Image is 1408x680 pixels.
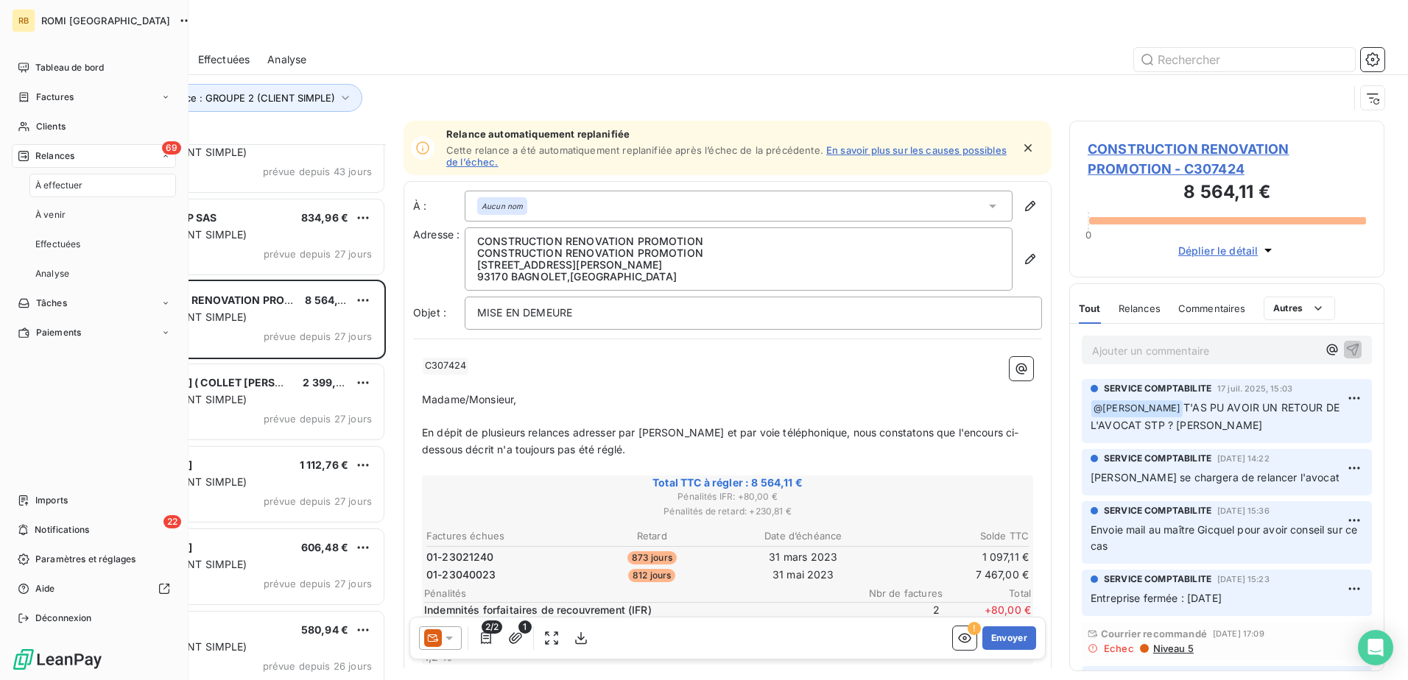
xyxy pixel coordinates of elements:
[1104,382,1211,395] span: SERVICE COMPTABILITE
[1358,630,1393,665] div: Open Intercom Messenger
[35,238,81,251] span: Effectuées
[426,567,496,582] span: 01-23040023
[35,179,83,192] span: À effectuer
[29,174,176,197] a: À effectuer
[300,458,349,471] span: 1 112,76 €
[1213,629,1264,638] span: [DATE] 17:09
[1152,642,1194,654] span: Niveau 5
[424,475,1031,490] span: Total TTC à régler : 8 564,11 €
[426,550,494,564] span: 01-23021240
[854,587,943,599] span: Nbr de factures
[1178,243,1259,258] span: Déplier le détail
[264,248,372,260] span: prévue depuis 27 jours
[1217,506,1270,515] span: [DATE] 15:36
[12,56,176,79] a: Tableau de bord
[1217,454,1270,463] span: [DATE] 14:22
[36,297,67,310] span: Tâches
[1178,302,1246,314] span: Commentaires
[301,211,348,224] span: 834,96 €
[1104,573,1211,586] span: SERVICE COMPTABILITE
[12,321,176,344] a: Paiements
[301,541,348,553] span: 606,48 €
[1091,400,1183,417] span: @ [PERSON_NAME]
[35,267,69,280] span: Analyse
[126,92,335,104] span: Plan de relance : GROUPE 2 (CLIENT SIMPLE)
[1264,297,1335,320] button: Autres
[12,9,35,32] div: RB
[424,505,1031,518] span: Pénalités de retard : + 230,81 €
[1091,523,1360,553] span: Envoie mail au maître Gicquel pour avoir conseil sur ce cas
[35,61,104,74] span: Tableau de bord
[1101,628,1207,640] span: Courrier recommandé
[477,235,1000,247] p: CONSTRUCTION RENOVATION PROMOTION
[105,84,362,112] button: Plan de relance : GROUPE 2 (CLIENT SIMPLE)
[305,294,356,306] span: 8 564,11 €
[1217,384,1292,393] span: 17 juil. 2025, 15:03
[1091,471,1340,484] span: [PERSON_NAME] se chargera de relancer l'avocat
[35,553,135,566] span: Paramètres et réglages
[426,528,576,544] th: Factures échues
[104,294,328,306] span: CONSTRUCTION RENOVATION PROMOTION
[264,330,372,342] span: prévue depuis 27 jours
[1104,452,1211,465] span: SERVICE COMPTABILITE
[12,144,176,286] a: 69RelancesÀ effectuerÀ venirEffectuéesAnalyse
[1088,179,1366,208] h3: 8 564,11 €
[12,115,176,138] a: Clients
[1079,302,1101,314] span: Tout
[518,620,532,634] span: 1
[413,306,446,319] span: Objet :
[413,199,465,213] label: À :
[482,201,523,211] em: Aucun nom
[728,567,879,583] td: 31 mai 2023
[422,426,1019,456] span: En dépit de plusieurs relances adresser par [PERSON_NAME] et par voie téléphonique, nous constato...
[263,660,372,672] span: prévue depuis 26 jours
[1104,504,1211,517] span: SERVICE COMPTABILITE
[577,528,728,544] th: Retard
[424,587,854,599] span: Pénalités
[1134,48,1355,71] input: Rechercher
[162,141,181,155] span: 69
[880,567,1030,583] td: 7 467,00 €
[35,612,92,625] span: Déconnexion
[851,603,940,632] span: 2
[880,528,1030,544] th: Solde TTC
[880,549,1030,565] td: 1 097,11 €
[424,603,848,617] p: Indemnités forfaitaires de recouvrement (IFR)
[35,494,68,507] span: Imports
[628,569,675,582] span: 812 jours
[35,208,66,222] span: À venir
[943,603,1031,632] span: + 80,00 €
[627,551,677,564] span: 873 jours
[35,523,89,536] span: Notifications
[163,515,181,528] span: 22
[301,623,348,636] span: 580,94 €
[36,326,81,339] span: Paiements
[446,128,1012,140] span: Relance automatiquement replanifiée
[1104,642,1134,654] span: Echec
[1174,242,1281,259] button: Déplier le détail
[1119,302,1161,314] span: Relances
[477,259,1000,271] p: [STREET_ADDRESS][PERSON_NAME]
[303,376,359,389] span: 2 399,88 €
[12,85,176,109] a: Factures
[477,271,1000,283] p: 93170 BAGNOLET , [GEOGRAPHIC_DATA]
[41,15,170,26] span: ROMI [GEOGRAPHIC_DATA]
[477,247,1000,259] p: CONSTRUCTION RENOVATION PROMOTION
[35,582,55,595] span: Aide
[36,91,74,104] span: Factures
[1088,139,1366,179] span: CONSTRUCTION RENOVATION PROMOTION - C307424
[264,578,372,589] span: prévue depuis 27 jours
[12,291,176,315] a: Tâches
[12,577,176,601] a: Aide
[422,393,516,405] span: Madame/Monsieur,
[728,528,879,544] th: Date d’échéance
[446,144,1007,168] a: En savoir plus sur les causes possibles de l’échec.
[104,376,337,389] span: [PERSON_NAME] ( COLLET [PERSON_NAME])
[943,587,1031,599] span: Total
[982,626,1036,650] button: Envoyer
[36,120,66,133] span: Clients
[446,144,823,156] span: Cette relance a été automatiquement replanifiée après l’échec de la précédente.
[1217,575,1270,584] span: [DATE] 15:23
[35,149,74,163] span: Relances
[12,648,103,671] img: Logo LeanPay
